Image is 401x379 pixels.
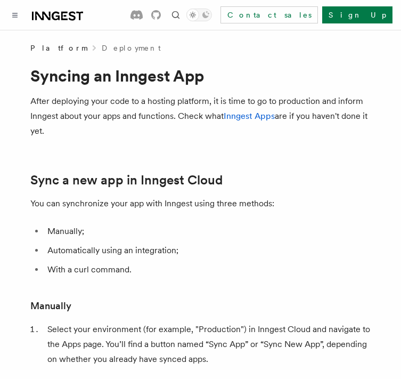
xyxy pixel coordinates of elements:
h1: Syncing an Inngest App [30,66,371,85]
span: Platform [30,43,87,53]
p: You can synchronize your app with Inngest using three methods: [30,196,371,211]
a: Contact sales [220,6,318,23]
p: After deploying your code to a hosting platform, it is time to go to production and inform Innges... [30,94,371,139]
a: Deployment [102,43,161,53]
li: Select your environment (for example, "Production") in Inngest Cloud and navigate to the Apps pag... [44,322,371,367]
a: Sync a new app in Inngest Cloud [30,173,223,188]
a: Inngest Apps [224,111,275,121]
button: Find something... [169,9,182,21]
a: Manually [30,299,71,313]
li: Automatically using an integration; [44,243,371,258]
a: Sign Up [322,6,392,23]
li: With a curl command. [44,262,371,277]
button: Toggle dark mode [186,9,212,21]
button: Toggle navigation [9,9,21,21]
li: Manually; [44,224,371,239]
